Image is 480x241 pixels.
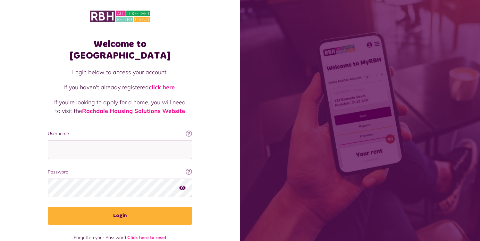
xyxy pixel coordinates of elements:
p: If you're looking to apply for a home, you will need to visit the [54,98,186,115]
button: Login [48,207,192,225]
a: click here [149,84,175,91]
label: Password [48,169,192,175]
label: Username [48,130,192,137]
p: Login below to access your account. [54,68,186,76]
h1: Welcome to [GEOGRAPHIC_DATA] [48,38,192,61]
a: Click here to reset [127,235,166,240]
img: MyRBH [90,10,150,23]
span: Forgotten your Password [74,235,126,240]
a: Rochdale Housing Solutions Website [82,107,185,115]
p: If you haven't already registered . [54,83,186,92]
